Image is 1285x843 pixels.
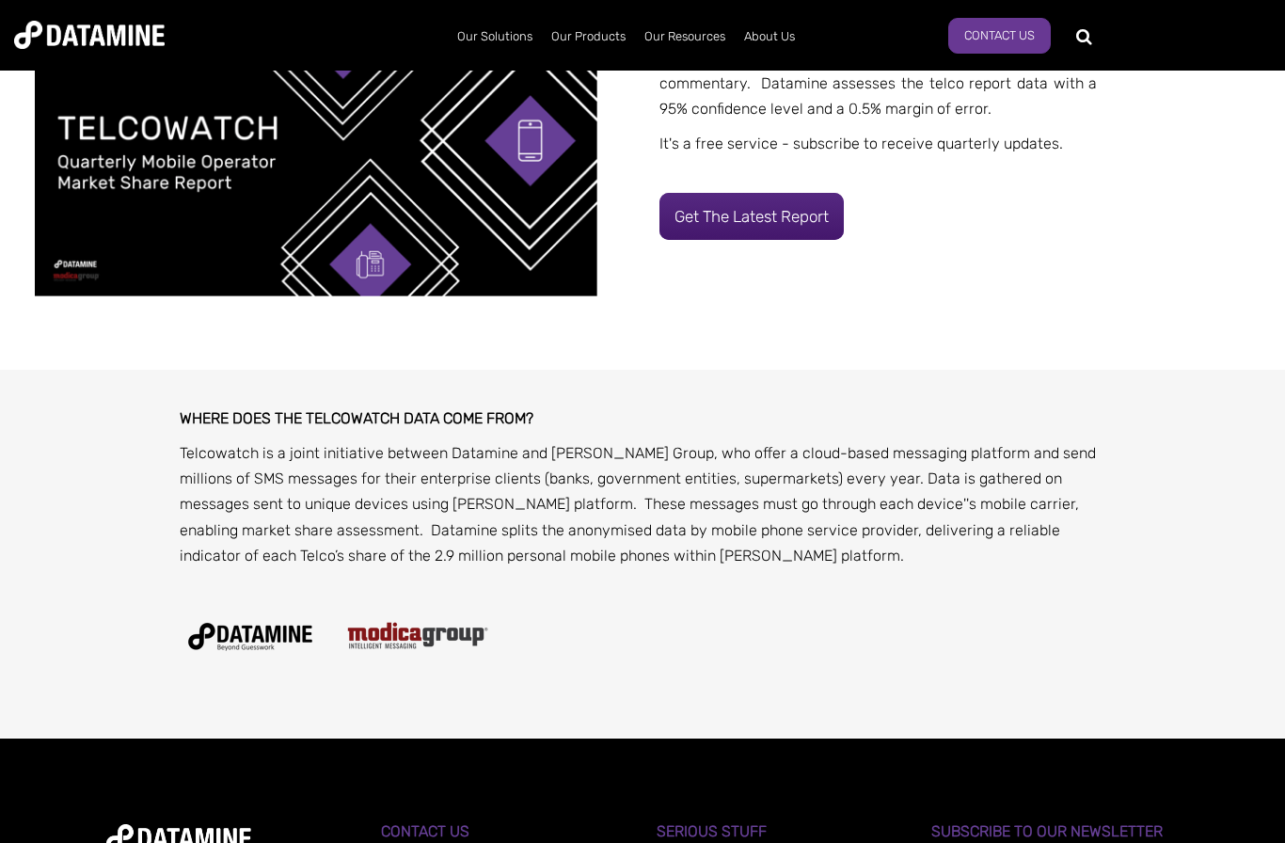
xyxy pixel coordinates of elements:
img: Modica Group [347,622,488,650]
a: About Us [735,12,804,61]
img: Datamine [14,21,165,49]
a: Contact us [948,18,1051,54]
a: Get the latest report [659,193,844,240]
a: Our Solutions [448,12,542,61]
h3: Subscribe to our Newsletter [931,823,1179,840]
a: Our Resources [635,12,735,61]
h3: Contact Us [381,823,628,840]
h3: Serious Stuff [657,823,904,840]
img: Copy of Telcowatch Report Template (2) [35,3,598,296]
a: Our Products [542,12,635,61]
img: Datamine Logo With Strapline - Black-01 [180,612,321,659]
p: Telcowatch is a joint initiative between Datamine and [PERSON_NAME] Group, who offer a cloud-base... [180,440,1105,568]
span: It's a free service - subscribe to receive quarterly updates. [659,135,1063,152]
strong: WHERE DOES THE TELCOWATCH DATA COME FROM? [180,409,533,427]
